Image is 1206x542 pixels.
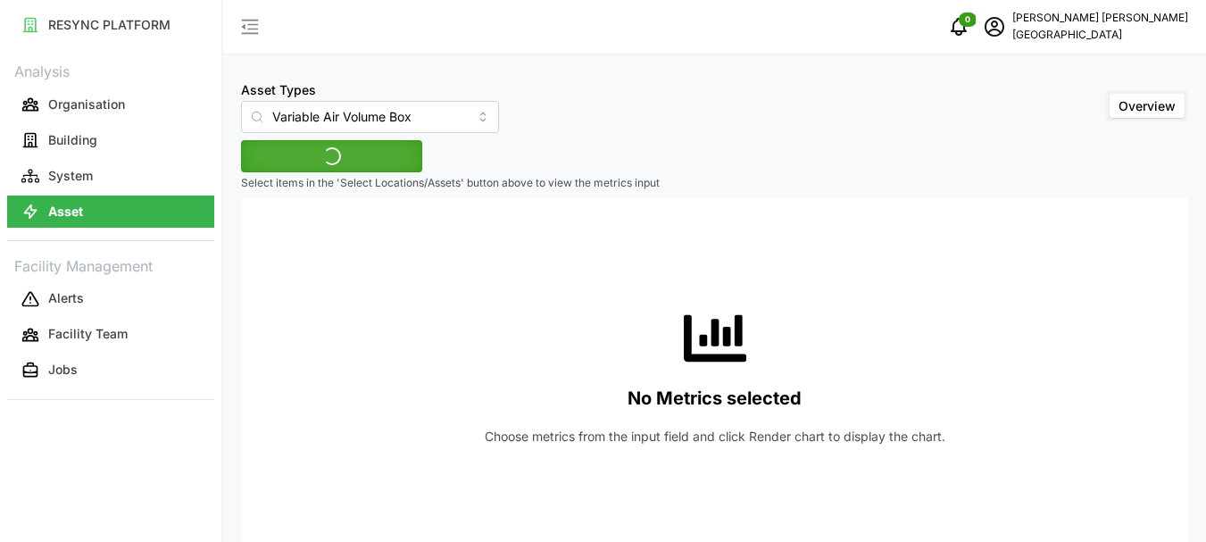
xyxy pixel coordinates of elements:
p: Alerts [48,289,84,307]
button: notifications [941,9,977,45]
a: Building [7,122,214,158]
p: Organisation [48,96,125,113]
button: System [7,160,214,192]
p: Facility Team [48,325,128,343]
span: 0 [965,13,970,26]
p: Jobs [48,361,78,379]
p: Select items in the 'Select Locations/Assets' button above to view the metrics input [241,176,1188,191]
button: Organisation [7,88,214,121]
p: Analysis [7,57,214,83]
button: Asset [7,196,214,228]
button: schedule [977,9,1012,45]
a: Organisation [7,87,214,122]
button: Jobs [7,354,214,387]
p: Choose metrics from the input field and click Render chart to display the chart. [485,428,945,446]
p: Facility Management [7,252,214,278]
p: System [48,167,93,185]
span: Overview [1119,98,1176,113]
label: Asset Types [241,80,316,100]
p: No Metrics selected [628,384,802,413]
p: Building [48,131,97,149]
a: Jobs [7,353,214,388]
a: Alerts [7,281,214,317]
p: RESYNC PLATFORM [48,16,171,34]
a: RESYNC PLATFORM [7,7,214,43]
a: Facility Team [7,317,214,353]
button: Building [7,124,214,156]
button: Alerts [7,283,214,315]
a: Asset [7,194,214,229]
button: RESYNC PLATFORM [7,9,214,41]
button: Facility Team [7,319,214,351]
a: System [7,158,214,194]
p: [PERSON_NAME] [PERSON_NAME] [1012,10,1188,27]
p: Asset [48,203,83,221]
p: [GEOGRAPHIC_DATA] [1012,27,1188,44]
